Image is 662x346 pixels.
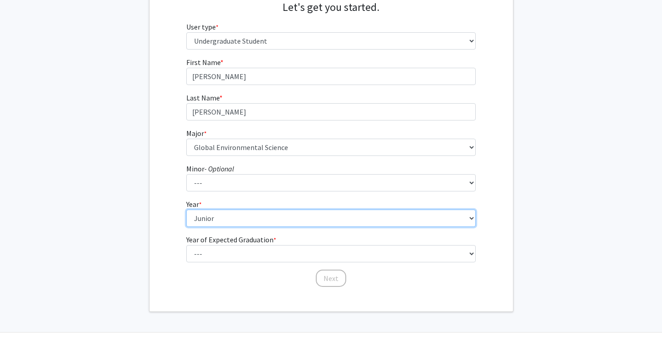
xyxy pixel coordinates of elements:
[7,305,39,339] iframe: Chat
[186,128,207,139] label: Major
[186,234,276,245] label: Year of Expected Graduation
[186,21,219,32] label: User type
[186,93,219,102] span: Last Name
[186,58,220,67] span: First Name
[186,1,476,14] h4: Let's get you started.
[186,163,234,174] label: Minor
[186,199,202,210] label: Year
[204,164,234,173] i: - Optional
[316,270,346,287] button: Next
